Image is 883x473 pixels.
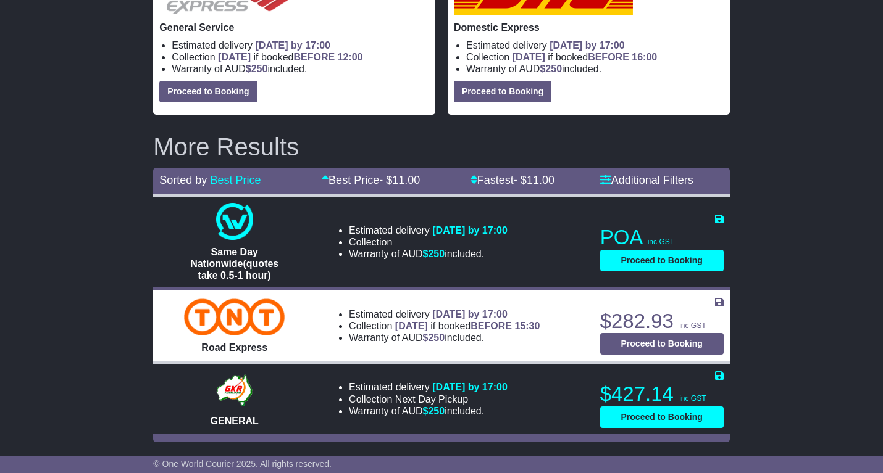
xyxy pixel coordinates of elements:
[256,40,331,51] span: [DATE] by 17:00
[349,248,508,260] li: Warranty of AUD included.
[349,405,508,417] li: Warranty of AUD included.
[432,309,508,319] span: [DATE] by 17:00
[471,174,554,186] a: Fastest- $11.00
[184,298,285,335] img: TNT Domestic: Road Express
[588,52,629,62] span: BEFORE
[159,174,207,186] span: Sorted by
[423,249,445,259] span: $
[540,64,562,74] span: $
[349,308,540,320] li: Estimated delivery
[159,22,429,33] p: General Service
[423,406,445,416] span: $
[432,382,508,392] span: [DATE] by 17:00
[172,39,429,51] li: Estimated delivery
[428,249,445,259] span: 250
[349,332,540,343] li: Warranty of AUD included.
[454,81,551,102] button: Proceed to Booking
[648,237,674,246] span: inc GST
[159,81,257,102] button: Proceed to Booking
[211,416,259,426] span: GENERAL
[545,64,562,74] span: 250
[466,51,724,63] li: Collection
[679,394,706,403] span: inc GST
[600,309,724,334] p: $282.93
[454,22,724,33] p: Domestic Express
[432,225,508,236] span: [DATE] by 17:00
[550,40,625,51] span: [DATE] by 17:00
[153,459,332,469] span: © One World Courier 2025. All rights reserved.
[466,63,724,75] li: Warranty of AUD included.
[513,52,657,62] span: if booked
[423,332,445,343] span: $
[379,174,420,186] span: - $
[251,64,268,74] span: 250
[246,64,268,74] span: $
[527,174,554,186] span: 11.00
[349,320,540,332] li: Collection
[349,236,508,248] li: Collection
[349,381,508,393] li: Estimated delivery
[428,406,445,416] span: 250
[395,321,540,331] span: if booked
[218,52,251,62] span: [DATE]
[210,174,261,186] a: Best Price
[322,174,420,186] a: Best Price- $11.00
[600,174,693,186] a: Additional Filters
[514,174,554,186] span: - $
[471,321,512,331] span: BEFORE
[153,133,729,160] h2: More Results
[679,321,706,330] span: inc GST
[392,174,420,186] span: 11.00
[395,321,428,331] span: [DATE]
[172,63,429,75] li: Warranty of AUD included.
[600,333,724,355] button: Proceed to Booking
[201,342,267,353] span: Road Express
[190,247,278,281] span: Same Day Nationwide(quotes take 0.5-1 hour)
[600,225,724,250] p: POA
[216,203,253,240] img: One World Courier: Same Day Nationwide(quotes take 0.5-1 hour)
[213,372,256,409] img: GKR: GENERAL
[600,250,724,271] button: Proceed to Booking
[395,394,468,405] span: Next Day Pickup
[428,332,445,343] span: 250
[293,52,335,62] span: BEFORE
[338,52,363,62] span: 12:00
[632,52,657,62] span: 16:00
[513,52,545,62] span: [DATE]
[600,406,724,428] button: Proceed to Booking
[172,51,429,63] li: Collection
[514,321,540,331] span: 15:30
[218,52,362,62] span: if booked
[349,393,508,405] li: Collection
[349,224,508,236] li: Estimated delivery
[600,382,724,406] p: $427.14
[466,39,724,51] li: Estimated delivery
